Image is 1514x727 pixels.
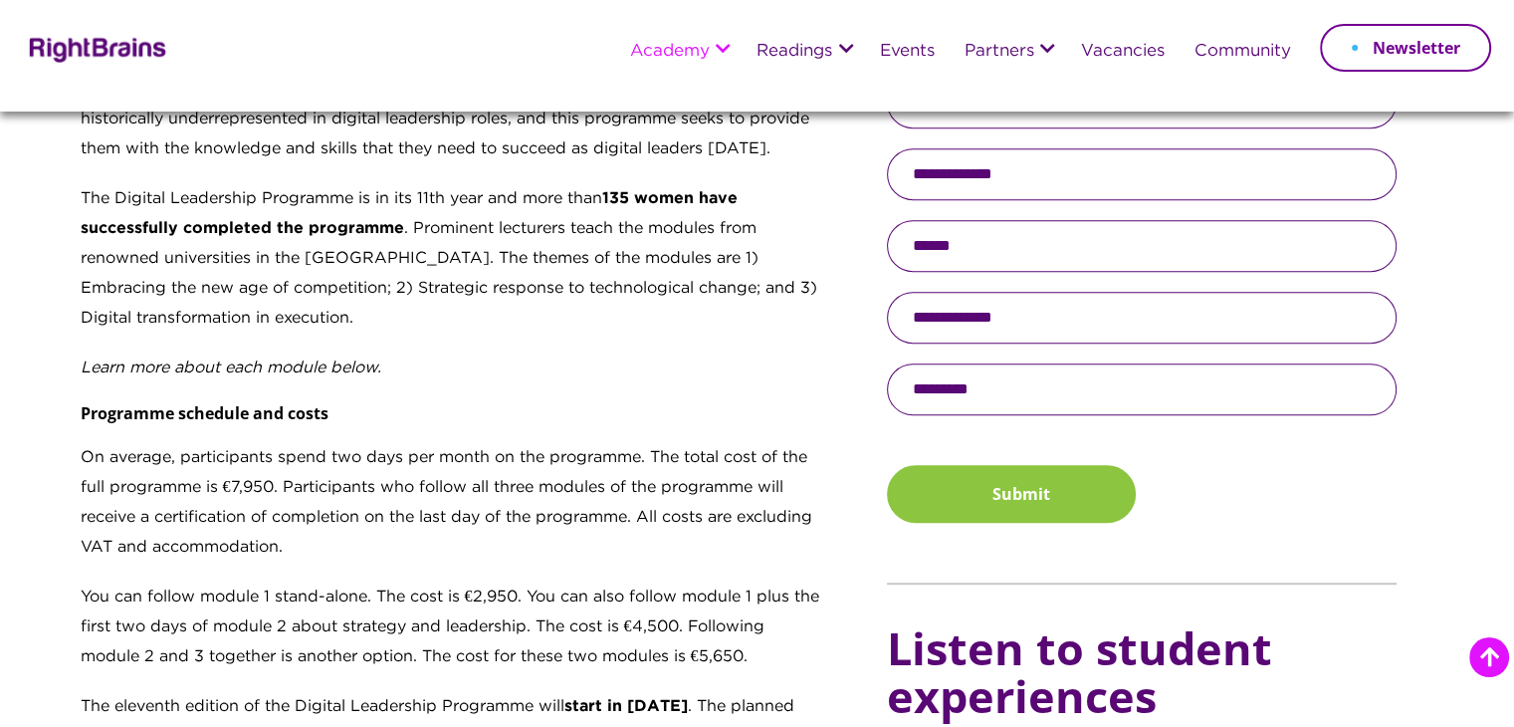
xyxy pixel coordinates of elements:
img: Rightbrains [23,34,167,63]
a: Partners [964,43,1033,61]
a: Newsletter [1320,24,1491,72]
p: On average, participants spend two days per month on the programme. The total cost of the full pr... [81,443,821,583]
h6: Programme schedule and costs [81,403,821,443]
button: Submit [887,465,1136,523]
a: Readings [757,43,832,61]
a: Community [1193,43,1290,61]
p: You can follow module 1 stand-alone. The cost is €2,950. You can also follow module 1 plus the fi... [81,583,821,692]
a: Vacancies [1080,43,1164,61]
strong: start in [DATE] [564,699,688,714]
a: Academy [630,43,710,61]
p: The Digital Leadership Programme is in its 11th year and more than . Prominent lecturers teach th... [81,184,821,354]
p: This digital leadership course aims to increase the number of women in digital leadership positio... [81,45,821,184]
em: Learn more about each module below. [81,361,381,375]
a: Events [879,43,934,61]
strong: 135 women have successfully completed the programme [81,191,738,236]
